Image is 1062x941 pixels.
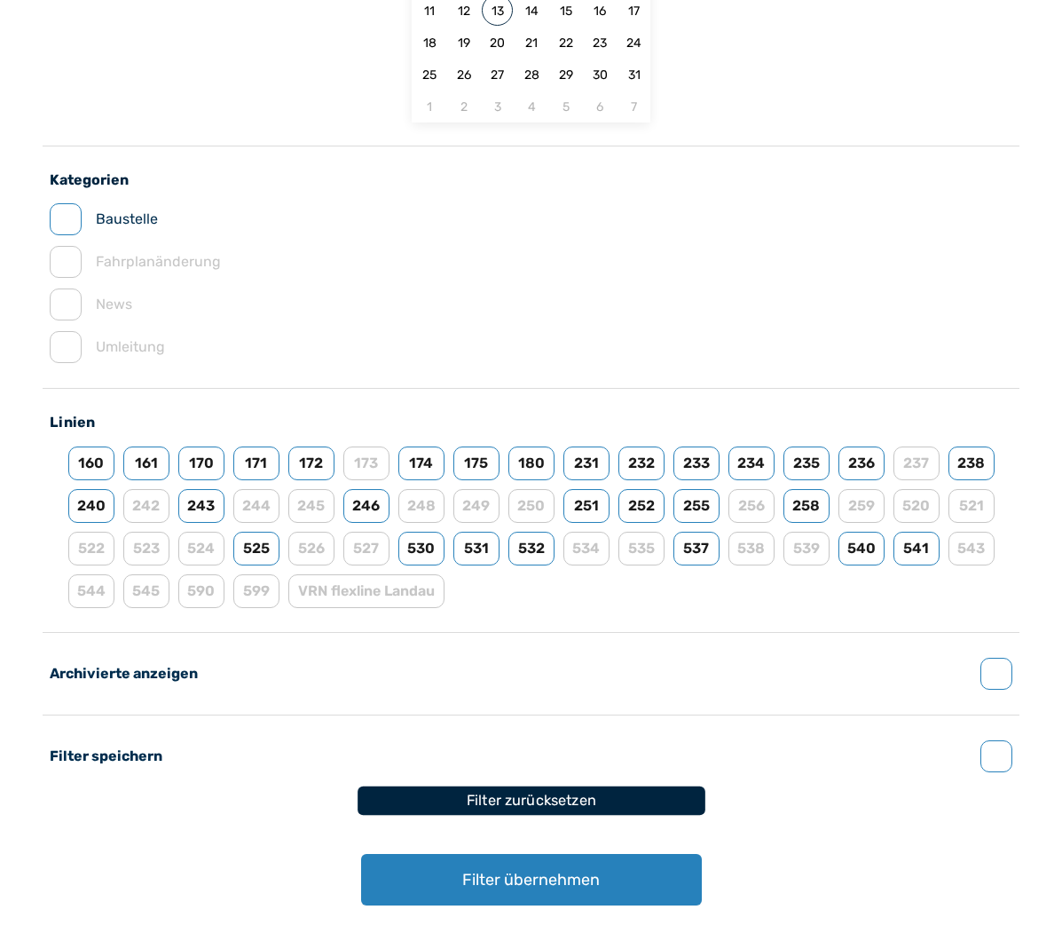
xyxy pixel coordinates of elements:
[550,27,581,58] span: 22.08.2025
[585,27,616,58] span: 23.08.2025
[585,91,616,122] span: 06.09.2025
[50,171,129,189] legend: Kategorien
[358,787,705,816] button: Filter zurücksetzen
[50,663,966,684] label: Archivierte anzeigen
[50,746,966,767] label: Filter speichern
[96,336,165,358] label: Umleitung
[618,59,649,90] span: 31.08.2025
[448,91,479,122] span: 02.09.2025
[414,27,445,58] span: 18.08.2025
[482,59,513,90] span: 27.08.2025
[482,27,513,58] span: 20.08.2025
[618,91,649,122] span: 07.09.2025
[585,59,616,90] span: 30.08.2025
[516,27,547,58] span: 21.08.2025
[448,27,479,58] span: 19.08.2025
[550,59,581,90] span: 29.08.2025
[96,294,132,315] label: News
[96,251,221,273] label: Fahrplanänderung
[516,91,547,122] span: 04.09.2025
[516,59,547,90] span: 28.08.2025
[361,854,702,905] button: Filter übernehmen
[618,27,649,58] span: 24.08.2025
[96,209,158,230] label: Baustelle
[50,414,95,431] legend: Linien
[550,91,581,122] span: 05.09.2025
[482,91,513,122] span: 03.09.2025
[448,59,479,90] span: 26.08.2025
[414,59,445,90] span: 25.08.2025
[414,91,445,122] span: 01.09.2025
